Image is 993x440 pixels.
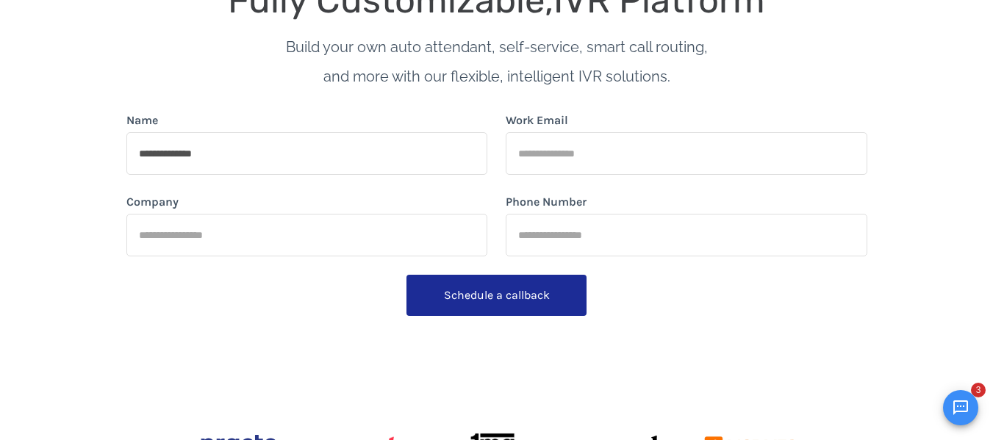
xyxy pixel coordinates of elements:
label: Name [126,112,158,129]
span: Schedule a callback [444,288,550,302]
label: Phone Number [506,193,587,211]
form: form [126,112,867,334]
span: 3 [971,383,986,397]
span: Build your own auto attendant, self-service, smart call routing, [286,38,708,56]
label: Company [126,193,179,211]
span: and more with our flexible, intelligent IVR solutions. [323,68,670,85]
label: Work Email [506,112,568,129]
button: Schedule a callback [406,275,587,316]
button: Open chat [943,390,978,425]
